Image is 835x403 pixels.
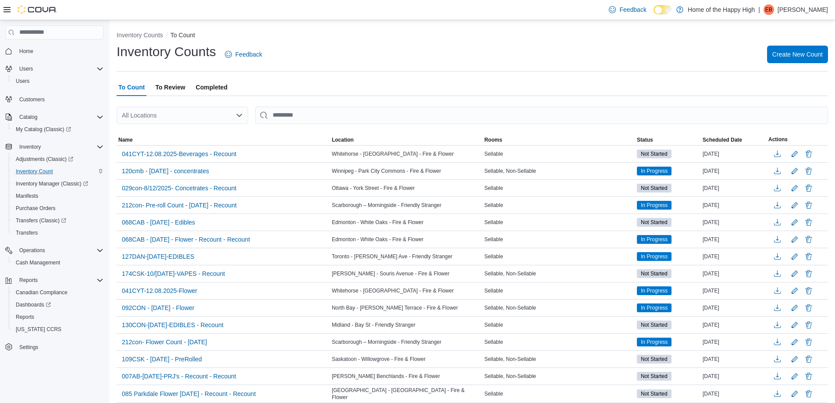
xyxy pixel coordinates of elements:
span: Feedback [619,5,646,14]
img: Cova [18,5,57,14]
span: 174CSK-10/[DATE]-VAPES - Recount [122,269,225,278]
span: In Progress [637,167,672,175]
span: 085 Parkdale Flower [DATE] - Recount - Recount [122,389,256,398]
button: 120cmb - [DATE] - concentrates [118,164,213,178]
a: Adjustments (Classic) [9,153,107,165]
button: Inventory Counts [117,32,163,39]
a: Home [16,46,37,57]
span: In Progress [637,201,672,210]
a: Purchase Orders [12,203,59,214]
span: North Bay - [PERSON_NAME] Terrace - Fire & Flower [332,304,458,311]
span: Location [332,136,354,143]
div: Sellable [483,320,635,330]
span: In Progress [641,235,668,243]
p: | [758,4,760,15]
p: [PERSON_NAME] [778,4,828,15]
a: Transfers [12,228,41,238]
span: Rooms [484,136,502,143]
div: Sellable, Non-Sellable [483,354,635,364]
span: Winnipeg - Park City Commons - Fire & Flower [332,168,441,175]
div: [DATE] [701,251,767,262]
div: [DATE] [701,149,767,159]
button: Edit count details [789,267,800,280]
input: Dark Mode [654,5,672,14]
button: Delete [803,149,814,159]
button: Name [117,135,330,145]
button: Edit count details [789,199,800,212]
span: Home [16,46,103,57]
button: Delete [803,354,814,364]
button: 130CON-[DATE]-EDIBLES - Recount [118,318,227,332]
button: [US_STATE] CCRS [9,323,107,335]
button: 041CYT-12.08.2025-Flower [118,284,201,297]
button: Reports [16,275,41,285]
span: Inventory Manager (Classic) [12,178,103,189]
span: Scarborough – Morningside - Friendly Stranger [332,339,441,346]
div: [DATE] [701,183,767,193]
button: Delete [803,251,814,262]
span: Scheduled Date [703,136,742,143]
a: Feedback [221,46,266,63]
span: 068CAB - [DATE] - Edibles [122,218,195,227]
span: 212con- Flower Count - [DATE] [122,338,207,346]
span: 092CON - [DATE] - Flower [122,303,194,312]
span: Transfers [12,228,103,238]
span: Scarborough – Morningside - Friendly Stranger [332,202,441,209]
button: Edit count details [789,147,800,160]
span: Name [118,136,133,143]
span: Create New Count [772,50,823,59]
nav: An example of EuiBreadcrumbs [117,31,828,41]
span: Not Started [637,389,672,398]
span: In Progress [641,338,668,346]
button: Status [635,135,701,145]
button: Reports [2,274,107,286]
button: Delete [803,166,814,176]
span: Transfers (Classic) [16,217,66,224]
div: Sellable, Non-Sellable [483,166,635,176]
span: Not Started [641,355,668,363]
a: Settings [16,342,42,353]
span: Reports [12,312,103,322]
span: Not Started [641,372,668,380]
button: 029con-8/12/2025- Concetrates - Recount [118,182,240,195]
button: Edit count details [789,216,800,229]
span: Edmonton - White Oaks - Fire & Flower [332,219,423,226]
a: Inventory Manager (Classic) [9,178,107,190]
span: Actions [768,136,788,143]
span: [US_STATE] CCRS [16,326,61,333]
div: Sellable, Non-Sellable [483,268,635,279]
span: Edmonton - White Oaks - Fire & Flower [332,236,423,243]
button: To Count [171,32,195,39]
span: My Catalog (Classic) [16,126,71,133]
a: My Catalog (Classic) [12,124,75,135]
a: [US_STATE] CCRS [12,324,65,335]
button: Catalog [16,112,41,122]
span: In Progress [641,253,668,260]
a: Transfers (Classic) [12,215,70,226]
span: Not Started [637,372,672,381]
div: Sellable, Non-Sellable [483,303,635,313]
button: Users [2,63,107,75]
button: Delete [803,268,814,279]
span: Home [19,48,33,55]
span: EB [765,4,772,15]
button: Operations [16,245,49,256]
span: Purchase Orders [12,203,103,214]
span: Not Started [637,184,672,193]
div: [DATE] [701,166,767,176]
div: [DATE] [701,337,767,347]
span: Saskatoon - Willowgrove - Fire & Flower [332,356,426,363]
span: Not Started [641,270,668,278]
div: Sellable [483,389,635,399]
span: Inventory Count [12,166,103,177]
a: Manifests [12,191,42,201]
span: 127DAN-[DATE]-EDIBLES [122,252,194,261]
span: In Progress [637,286,672,295]
div: [DATE] [701,234,767,245]
button: Delete [803,217,814,228]
button: Edit count details [789,318,800,332]
button: 212con- Pre-roll Count - [DATE] - Recount [118,199,240,212]
button: Users [9,75,107,87]
a: Dashboards [12,300,54,310]
button: Delete [803,389,814,399]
